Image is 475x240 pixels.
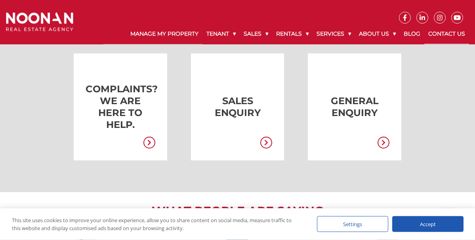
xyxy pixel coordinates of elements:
div: Settings [317,216,388,232]
a: Tenant [202,24,240,44]
div: This site uses cookies to improve your online experience, allow you to share content on social me... [12,216,301,232]
a: Manage My Property [126,24,202,44]
a: Contact Us [424,24,469,44]
img: Noonan Real Estate Agency [6,13,73,31]
a: Rentals [272,24,313,44]
h2: What People are Saying [8,204,467,218]
a: Sales [240,24,272,44]
a: Services [313,24,355,44]
h3: Complaints? We are here to help. [86,83,155,131]
a: About Us [355,24,400,44]
div: Accept [392,216,464,232]
a: Blog [400,24,424,44]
